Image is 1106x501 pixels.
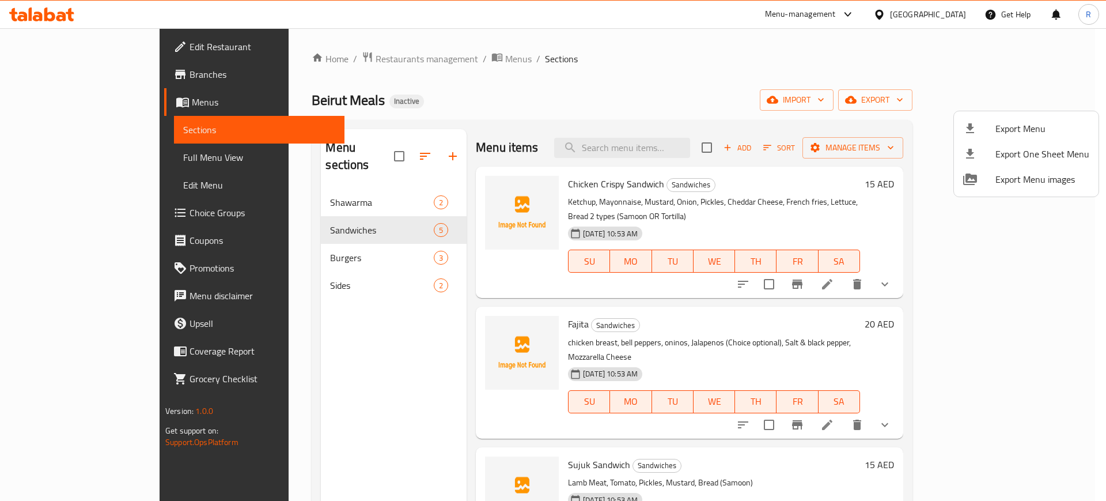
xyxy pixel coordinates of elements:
li: Export one sheet menu items [954,141,1099,167]
li: Export Menu images [954,167,1099,192]
li: Export menu items [954,116,1099,141]
span: Export Menu images [995,172,1089,186]
span: Export Menu [995,122,1089,135]
span: Export One Sheet Menu [995,147,1089,161]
